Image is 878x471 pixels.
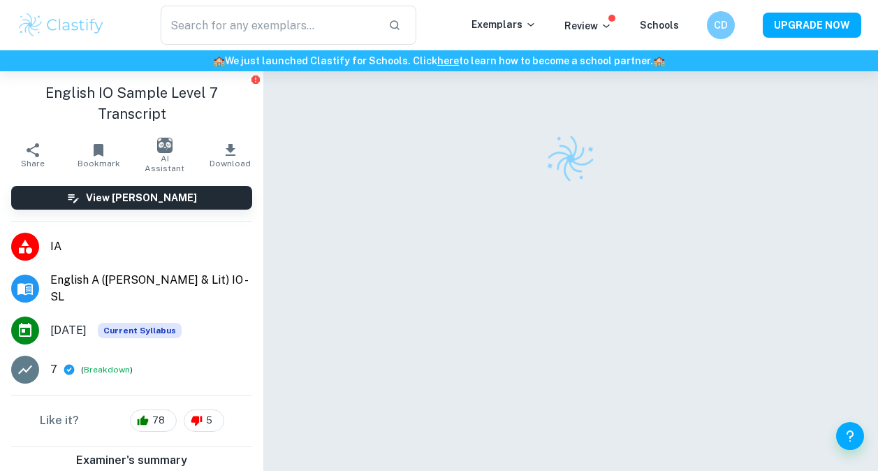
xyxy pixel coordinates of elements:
button: UPGRADE NOW [763,13,861,38]
h6: Like it? [40,412,79,429]
img: Clastify logo [540,128,602,190]
button: View [PERSON_NAME] [11,186,252,210]
span: AI Assistant [140,154,189,173]
button: Download [198,136,263,175]
span: 78 [145,414,173,428]
h6: We just launched Clastify for Schools. Click to learn how to become a school partner. [3,53,875,68]
span: IA [50,238,252,255]
span: [DATE] [50,322,87,339]
button: Report issue [250,74,261,85]
span: Share [21,159,45,168]
button: CD [707,11,735,39]
h1: English IO Sample Level 7 Transcript [11,82,252,124]
img: AI Assistant [157,138,173,153]
a: here [437,55,459,66]
p: Review [564,18,612,34]
a: Schools [640,20,679,31]
span: 🏫 [213,55,225,66]
img: Clastify logo [17,11,105,39]
span: ( ) [81,363,133,377]
span: 🏫 [653,55,665,66]
span: 5 [198,414,220,428]
button: AI Assistant [132,136,198,175]
h6: View [PERSON_NAME] [86,190,197,205]
button: Breakdown [84,363,130,376]
span: Bookmark [78,159,120,168]
h6: Examiner's summary [6,452,258,469]
span: Current Syllabus [98,323,182,338]
span: English A ([PERSON_NAME] & Lit) IO - SL [50,272,252,305]
span: Download [210,159,251,168]
p: 7 [50,361,57,378]
input: Search for any exemplars... [161,6,378,45]
p: Exemplars [471,17,536,32]
button: Bookmark [66,136,131,175]
div: This exemplar is based on the current syllabus. Feel free to refer to it for inspiration/ideas wh... [98,323,182,338]
h6: CD [713,17,729,33]
button: Help and Feedback [836,422,864,450]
